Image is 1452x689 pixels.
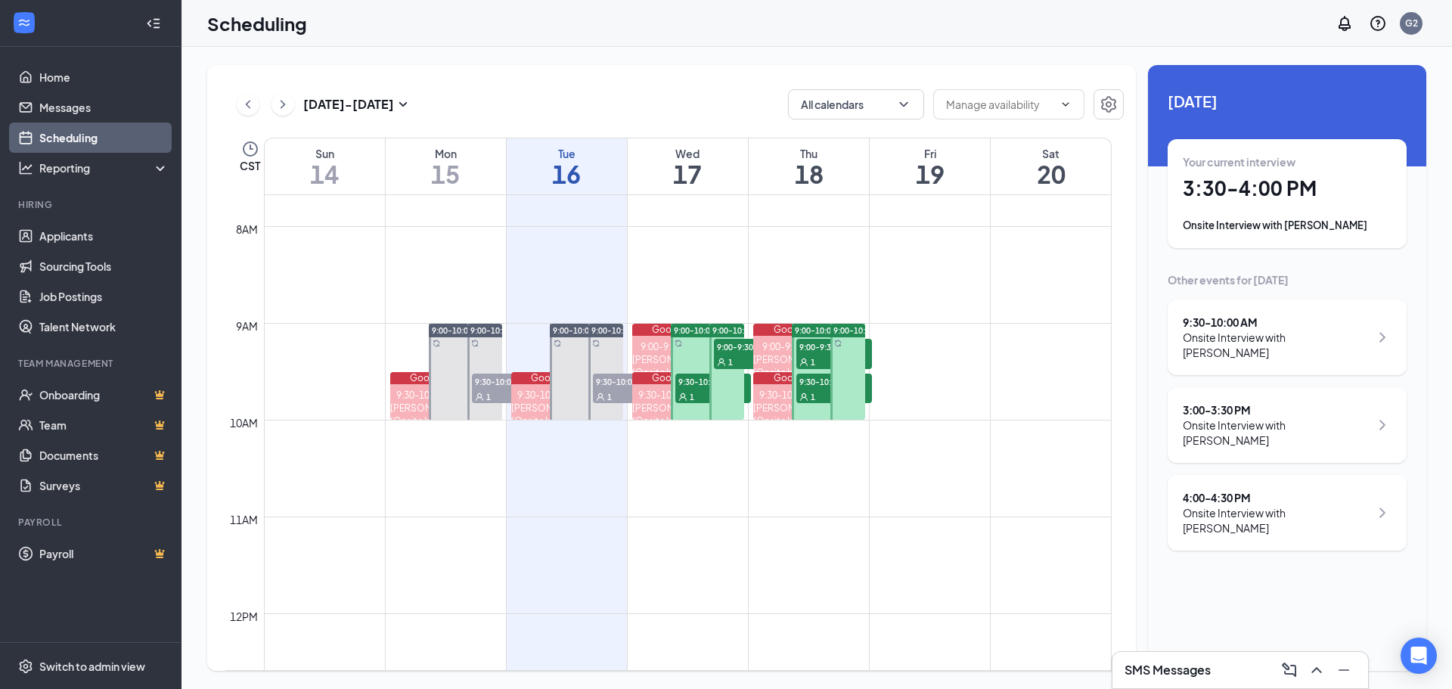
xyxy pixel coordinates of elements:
[749,161,869,187] h1: 18
[946,96,1053,113] input: Manage availability
[796,374,872,389] span: 9:30-10:00 AM
[1183,330,1370,360] div: Onsite Interview with [PERSON_NAME]
[386,146,506,161] div: Mon
[632,353,706,430] div: [PERSON_NAME] (Onsite Interview - Restaurant Server at [PERSON_NAME]’s #2)
[592,340,600,347] svg: Sync
[674,325,728,336] span: 9:00-10:00 AM
[1168,272,1407,287] div: Other events for [DATE]
[507,146,627,161] div: Tue
[811,392,815,402] span: 1
[1369,14,1387,33] svg: QuestionInfo
[1308,661,1326,679] svg: ChevronUp
[39,92,169,123] a: Messages
[632,372,706,384] div: Google
[511,402,585,466] div: [PERSON_NAME] (Onsite Interview - Restaurant Server at George’s #2)
[753,340,827,353] div: 9:00-9:30 AM
[554,340,561,347] svg: Sync
[511,372,585,384] div: Google
[870,138,990,194] a: September 19, 2025
[18,160,33,175] svg: Analysis
[632,340,706,353] div: 9:00-9:30 AM
[207,11,307,36] h1: Scheduling
[632,324,706,336] div: Google
[233,318,261,334] div: 9am
[486,392,491,402] span: 1
[233,221,261,237] div: 8am
[237,93,259,116] button: ChevronLeft
[1373,504,1391,522] svg: ChevronRight
[1373,328,1391,346] svg: ChevronRight
[240,158,260,173] span: CST
[39,221,169,251] a: Applicants
[386,138,506,194] a: September 15, 2025
[717,358,726,367] svg: User
[753,389,827,402] div: 9:30-10:00 AM
[607,392,612,402] span: 1
[390,372,464,384] div: Google
[39,123,169,153] a: Scheduling
[475,393,484,402] svg: User
[795,325,849,336] span: 9:00-10:00 AM
[18,357,166,370] div: Team Management
[749,146,869,161] div: Thu
[507,138,627,194] a: September 16, 2025
[39,410,169,440] a: TeamCrown
[714,339,790,354] span: 9:00-9:30 AM
[596,393,605,402] svg: User
[870,146,990,161] div: Fri
[834,340,842,347] svg: Sync
[275,95,290,113] svg: ChevronRight
[39,659,145,674] div: Switch to admin view
[1280,661,1298,679] svg: ComposeMessage
[788,89,924,119] button: All calendarsChevronDown
[799,358,808,367] svg: User
[591,325,646,336] span: 9:00-10:00 AM
[1183,417,1370,448] div: Onsite Interview with [PERSON_NAME]
[1183,490,1370,505] div: 4:00 - 4:30 PM
[991,161,1111,187] h1: 20
[39,470,169,501] a: SurveysCrown
[394,95,412,113] svg: SmallChevronDown
[690,392,694,402] span: 1
[227,608,261,625] div: 12pm
[39,62,169,92] a: Home
[796,339,872,354] span: 9:00-9:30 AM
[833,325,888,336] span: 9:00-10:00 AM
[728,357,733,368] span: 1
[18,516,166,529] div: Payroll
[1183,402,1370,417] div: 3:00 - 3:30 PM
[1183,315,1370,330] div: 9:30 - 10:00 AM
[896,97,911,112] svg: ChevronDown
[753,372,827,384] div: Google
[17,15,32,30] svg: WorkstreamLogo
[632,402,706,479] div: [PERSON_NAME] (Onsite Interview - Daytime Restaurant Hostess at [GEOGRAPHIC_DATA])
[39,380,169,410] a: OnboardingCrown
[678,393,687,402] svg: User
[1094,89,1124,119] button: Settings
[1183,154,1391,169] div: Your current interview
[870,161,990,187] h1: 19
[472,374,548,389] span: 9:30-10:00 AM
[240,95,256,113] svg: ChevronLeft
[265,138,385,194] a: September 14, 2025
[1183,505,1370,535] div: Onsite Interview with [PERSON_NAME]
[1336,14,1354,33] svg: Notifications
[146,16,161,31] svg: Collapse
[1183,175,1391,201] h1: 3:30 - 4:00 PM
[1183,218,1391,233] div: Onsite Interview with [PERSON_NAME]
[593,374,669,389] span: 9:30-10:00 AM
[39,440,169,470] a: DocumentsCrown
[39,312,169,342] a: Talent Network
[241,140,259,158] svg: Clock
[39,281,169,312] a: Job Postings
[628,146,748,161] div: Wed
[628,138,748,194] a: September 17, 2025
[39,160,169,175] div: Reporting
[386,161,506,187] h1: 15
[1405,17,1418,29] div: G2
[991,138,1111,194] a: September 20, 2025
[811,357,815,368] span: 1
[553,325,607,336] span: 9:00-10:00 AM
[1332,658,1356,682] button: Minimize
